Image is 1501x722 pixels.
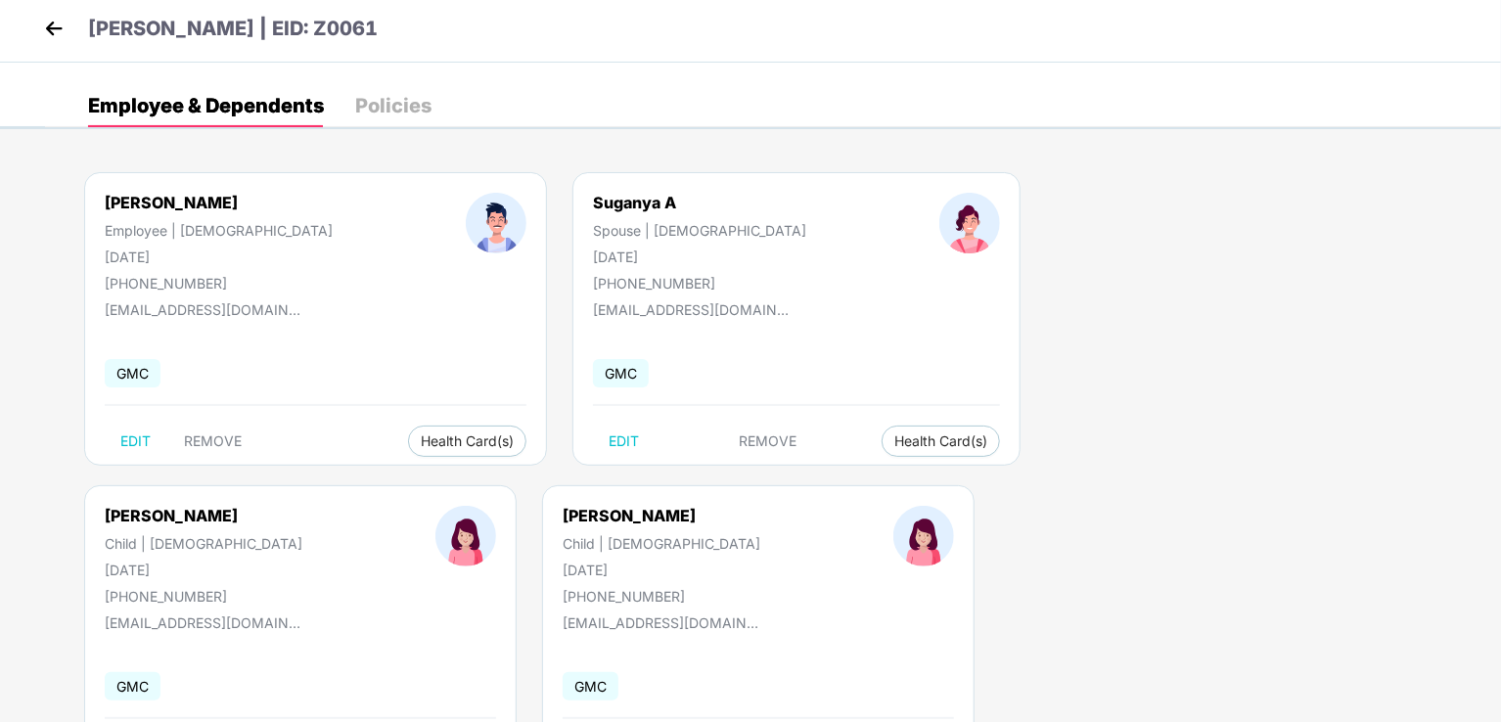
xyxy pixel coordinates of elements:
div: [PERSON_NAME] [105,506,302,525]
div: [PHONE_NUMBER] [105,275,333,292]
div: [DATE] [105,248,333,265]
span: GMC [563,672,618,700]
span: GMC [593,359,649,387]
img: profileImage [435,506,496,566]
div: Spouse | [DEMOGRAPHIC_DATA] [593,222,806,239]
span: GMC [105,359,160,387]
div: [PERSON_NAME] [563,506,760,525]
button: Health Card(s) [408,426,526,457]
span: EDIT [609,433,639,449]
button: REMOVE [168,426,257,457]
div: Policies [355,96,432,115]
img: back [39,14,68,43]
div: [PERSON_NAME] [105,193,333,212]
div: [EMAIL_ADDRESS][DOMAIN_NAME] [593,301,789,318]
span: EDIT [120,433,151,449]
button: REMOVE [724,426,813,457]
div: Child | [DEMOGRAPHIC_DATA] [563,535,760,552]
span: GMC [105,672,160,700]
p: [PERSON_NAME] | EID: Z0061 [88,14,378,44]
div: [EMAIL_ADDRESS][DOMAIN_NAME] [105,614,300,631]
div: [DATE] [105,562,302,578]
div: Employee | [DEMOGRAPHIC_DATA] [105,222,333,239]
div: [DATE] [593,248,806,265]
span: Health Card(s) [894,436,987,446]
div: [PHONE_NUMBER] [105,588,302,605]
div: Suganya A [593,193,806,212]
div: Child | [DEMOGRAPHIC_DATA] [105,535,302,552]
div: [PHONE_NUMBER] [563,588,760,605]
span: REMOVE [184,433,242,449]
div: Employee & Dependents [88,96,324,115]
img: profileImage [893,506,954,566]
button: EDIT [593,426,655,457]
button: Health Card(s) [882,426,1000,457]
button: EDIT [105,426,166,457]
div: [EMAIL_ADDRESS][DOMAIN_NAME] [563,614,758,631]
div: [EMAIL_ADDRESS][DOMAIN_NAME] [105,301,300,318]
div: [PHONE_NUMBER] [593,275,806,292]
div: [DATE] [563,562,760,578]
span: Health Card(s) [421,436,514,446]
img: profileImage [939,193,1000,253]
span: REMOVE [740,433,797,449]
img: profileImage [466,193,526,253]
